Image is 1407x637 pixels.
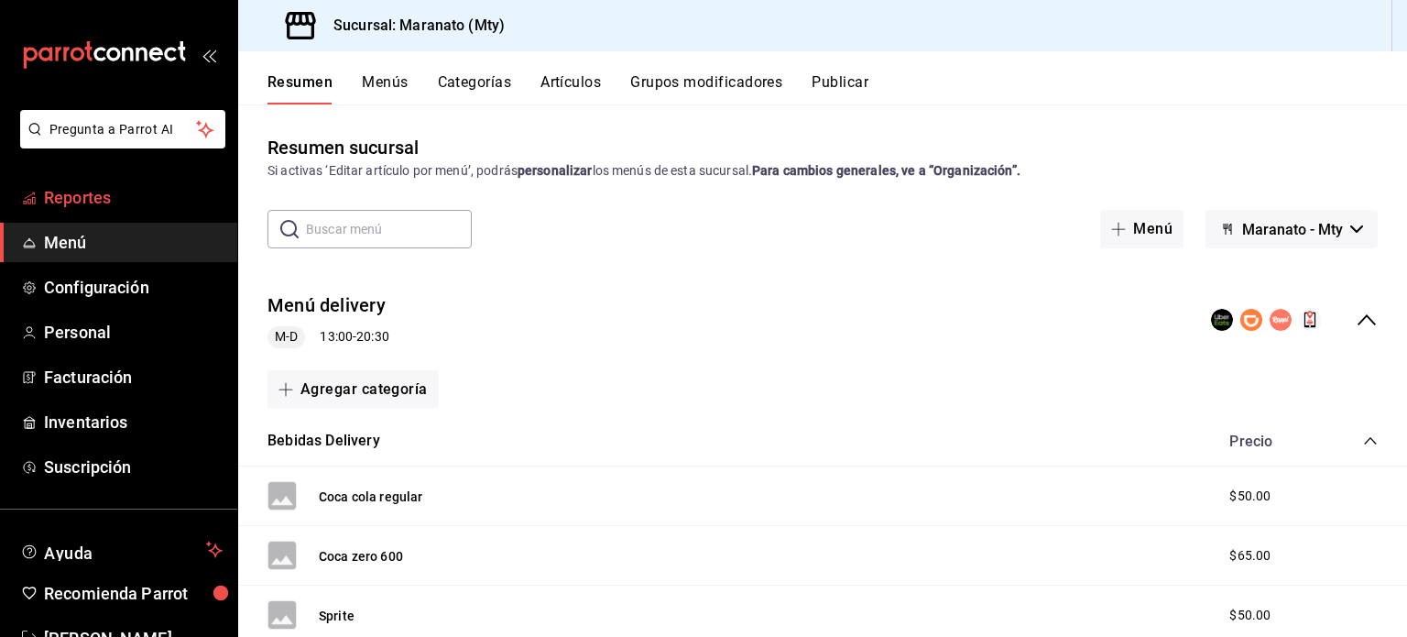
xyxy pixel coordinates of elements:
[1229,546,1271,566] span: $65.00
[1211,433,1328,450] div: Precio
[44,410,223,434] span: Inventarios
[20,110,225,148] button: Pregunta a Parrot AI
[267,161,1378,181] div: Si activas ‘Editar artículo por menú’, podrás los menús de esta sucursal.
[44,320,223,345] span: Personal
[238,278,1407,363] div: collapse-menu-row
[13,133,225,152] a: Pregunta a Parrot AI
[267,431,380,452] button: Bebidas Delivery
[44,581,223,606] span: Recomienda Parrot
[267,73,1407,104] div: navigation tabs
[267,73,333,104] button: Resumen
[319,607,354,625] button: Sprite
[319,488,423,506] button: Coca cola regular
[812,73,868,104] button: Publicar
[49,120,197,139] span: Pregunta a Parrot AI
[44,455,223,479] span: Suscripción
[1363,434,1378,448] button: collapse-category-row
[540,73,601,104] button: Artículos
[752,163,1020,178] strong: Para cambios generales, ve a “Organización”.
[1229,487,1271,506] span: $50.00
[44,185,223,210] span: Reportes
[267,326,389,348] div: 13:00 - 20:30
[1242,221,1343,238] span: Maranato - Mty
[202,48,216,62] button: open_drawer_menu
[44,365,223,390] span: Facturación
[319,15,505,37] h3: Sucursal: Maranato (Mty)
[267,134,419,161] div: Resumen sucursal
[1229,606,1271,625] span: $50.00
[267,292,386,319] button: Menú delivery
[306,211,472,247] input: Buscar menú
[44,539,199,561] span: Ayuda
[319,547,403,566] button: Coca zero 600
[44,230,223,255] span: Menú
[267,327,305,346] span: M-D
[362,73,408,104] button: Menús
[630,73,782,104] button: Grupos modificadores
[1205,210,1378,248] button: Maranato - Mty
[518,163,593,178] strong: personalizar
[438,73,512,104] button: Categorías
[267,370,439,409] button: Agregar categoría
[1100,210,1183,248] button: Menú
[44,275,223,300] span: Configuración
